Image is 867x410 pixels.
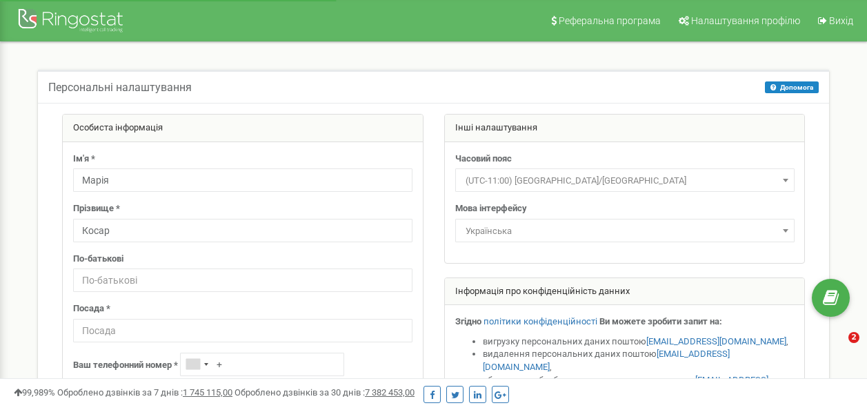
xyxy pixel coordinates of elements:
span: (UTC-11:00) Pacific/Midway [460,171,790,191]
span: Українська [455,219,795,242]
span: Оброблено дзвінків за 30 днів : [235,387,415,398]
div: Інші налаштування [445,115,805,142]
li: вигрузку персональних даних поштою , [483,335,795,349]
span: Реферальна програма [559,15,661,26]
li: обмеження обробки персональних даних поштою . [483,374,795,400]
span: Налаштування профілю [691,15,800,26]
a: [EMAIL_ADDRESS][DOMAIN_NAME] [646,336,786,346]
label: Прізвище * [73,202,120,215]
input: Ім'я [73,168,412,192]
span: 99,989% [14,387,55,398]
li: видалення персональних даних поштою , [483,348,795,373]
u: 1 745 115,00 [183,387,232,398]
div: Telephone country code [181,353,212,375]
span: 2 [848,332,859,343]
label: По-батькові [73,253,123,266]
h5: Персональні налаштування [48,81,192,94]
span: Українська [460,222,790,241]
label: Ваш телефонний номер * [73,359,178,372]
input: Прізвище [73,219,412,242]
button: Допомога [765,81,819,93]
label: Ім'я * [73,153,95,166]
input: По-батькові [73,269,412,292]
strong: Згідно [455,316,481,326]
label: Мова інтерфейсу [455,202,527,215]
span: Оброблено дзвінків за 7 днів : [57,387,232,398]
span: Вихід [829,15,853,26]
input: Посада [73,319,412,342]
label: Часовий пояс [455,153,512,166]
a: [EMAIL_ADDRESS][DOMAIN_NAME] [483,349,730,372]
div: Інформація про конфіденційність данних [445,278,805,306]
label: Посада * [73,302,110,315]
u: 7 382 453,00 [365,387,415,398]
a: політики конфіденційності [484,316,597,326]
input: +1-800-555-55-55 [180,353,344,376]
div: Особиста інформація [63,115,423,142]
iframe: Intercom live chat [820,332,853,365]
span: (UTC-11:00) Pacific/Midway [455,168,795,192]
strong: Ви можете зробити запит на: [599,316,722,326]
